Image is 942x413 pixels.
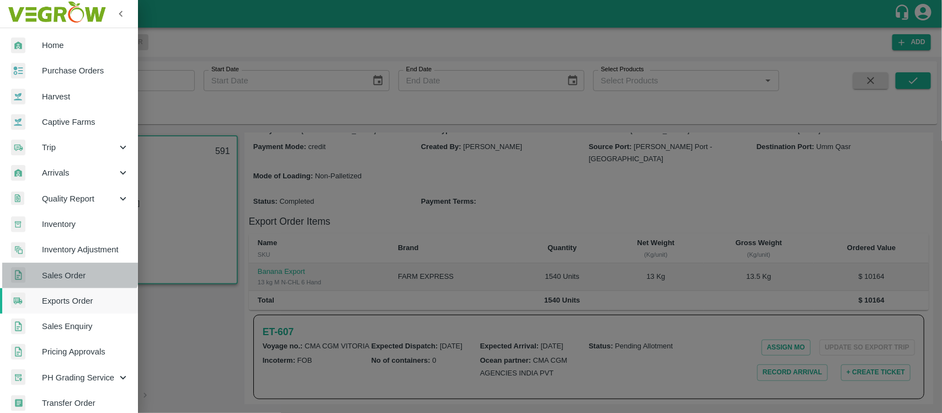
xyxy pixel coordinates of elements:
[42,218,129,230] span: Inventory
[42,295,129,307] span: Exports Order
[11,395,25,411] img: whTransfer
[11,165,25,181] img: whArrival
[11,293,25,309] img: shipments
[42,65,129,77] span: Purchase Orders
[42,116,129,128] span: Captive Farms
[11,63,25,79] img: reciept
[11,38,25,54] img: whArrival
[42,397,129,409] span: Transfer Order
[42,269,129,282] span: Sales Order
[42,346,129,358] span: Pricing Approvals
[11,344,25,360] img: sales
[11,267,25,283] img: sales
[11,114,25,130] img: harvest
[42,193,117,205] span: Quality Report
[42,243,129,256] span: Inventory Adjustment
[11,216,25,232] img: whInventory
[42,320,129,332] span: Sales Enquiry
[42,167,117,179] span: Arrivals
[11,140,25,156] img: delivery
[11,319,25,335] img: sales
[11,369,25,385] img: whTracker
[11,192,24,205] img: qualityReport
[11,88,25,105] img: harvest
[11,242,25,258] img: inventory
[42,91,129,103] span: Harvest
[42,141,117,153] span: Trip
[42,372,117,384] span: PH Grading Service
[42,39,129,51] span: Home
